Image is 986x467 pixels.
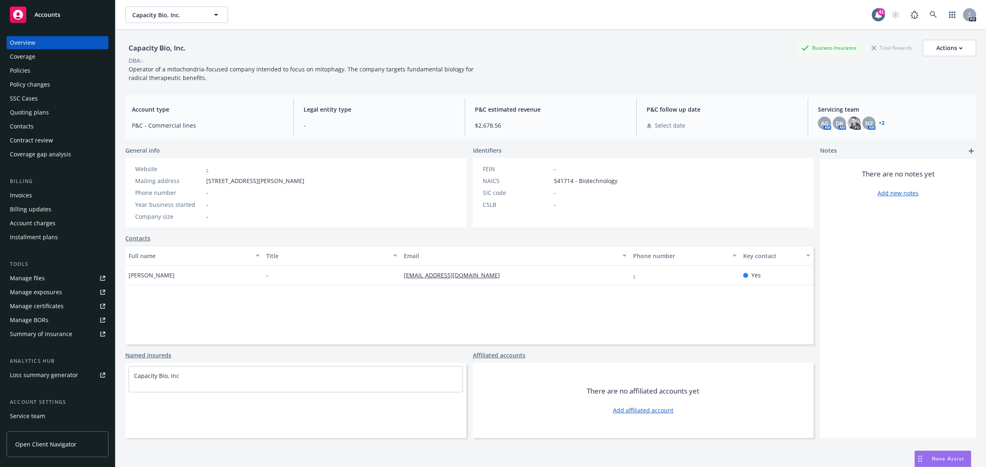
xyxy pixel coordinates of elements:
[906,7,923,23] a: Report a Bug
[862,169,935,179] span: There are no notes yet
[655,121,685,130] span: Select date
[932,455,964,462] span: Nova Assist
[879,121,885,126] a: +2
[7,327,108,341] a: Summary of insurance
[135,200,203,209] div: Year business started
[206,176,304,185] span: [STREET_ADDRESS][PERSON_NAME]
[10,410,45,423] div: Service team
[10,231,58,244] div: Installment plans
[483,165,551,173] div: FEIN
[10,314,48,327] div: Manage BORs
[821,119,829,128] span: AG
[554,188,556,197] span: -
[10,286,62,299] div: Manage exposures
[10,217,55,230] div: Account charges
[473,351,525,359] a: Affiliated accounts
[836,119,843,128] span: DK
[10,64,30,77] div: Policies
[125,43,189,53] div: Capacity Bio, Inc.
[887,7,904,23] a: Start snowing
[125,246,263,266] button: Full name
[135,165,203,173] div: Website
[7,78,108,91] a: Policy changes
[7,300,108,313] a: Manage certificates
[633,252,728,260] div: Phone number
[7,398,108,406] div: Account settings
[473,146,502,155] span: Identifiers
[266,271,268,279] span: -
[125,234,150,243] a: Contacts
[10,134,53,147] div: Contract review
[925,7,942,23] a: Search
[740,246,813,266] button: Key contact
[10,327,72,341] div: Summary of insurance
[554,176,617,185] span: 541714 - Biotechnology
[915,451,971,467] button: Nova Assist
[7,50,108,63] a: Coverage
[129,65,475,82] span: Operator of a mitochondria-focused company intended to focus on mitophagy. The company targets fu...
[848,117,861,130] img: photo
[7,286,108,299] span: Manage exposures
[10,92,38,105] div: SSC Cases
[630,246,740,266] button: Phone number
[7,148,108,161] a: Coverage gap analysis
[10,189,32,202] div: Invoices
[7,217,108,230] a: Account charges
[936,40,963,56] div: Actions
[129,56,144,65] div: DBA: -
[483,200,551,209] div: CSLB
[10,50,35,63] div: Coverage
[7,3,108,26] a: Accounts
[125,146,160,155] span: General info
[304,105,455,114] span: Legal entity type
[7,410,108,423] a: Service team
[7,92,108,105] a: SSC Cases
[475,105,627,114] span: P&C estimated revenue
[10,369,78,382] div: Loss summary generator
[743,252,801,260] div: Key contact
[206,165,208,173] a: -
[7,36,108,49] a: Overview
[135,176,203,185] div: Mailing address
[129,252,251,260] div: Full name
[404,252,617,260] div: Email
[10,36,35,49] div: Overview
[751,271,761,279] span: Yes
[125,351,171,359] a: Named insureds
[135,188,203,197] div: Phone number
[10,106,49,119] div: Quoting plans
[915,451,925,467] div: Drag to move
[878,189,919,197] a: Add new notes
[797,43,861,53] div: Business Insurance
[865,119,873,128] span: NZ
[10,203,51,216] div: Billing updates
[266,252,388,260] div: Title
[587,386,699,396] span: There are no affiliated accounts yet
[483,176,551,185] div: NAICS
[818,105,970,114] span: Servicing team
[7,369,108,382] a: Loss summary generator
[820,146,837,156] span: Notes
[206,212,208,221] span: -
[647,105,798,114] span: P&C follow up date
[7,106,108,119] a: Quoting plans
[132,105,283,114] span: Account type
[7,189,108,202] a: Invoices
[135,212,203,221] div: Company size
[475,121,627,130] span: $2,678.56
[7,134,108,147] a: Contract review
[10,272,45,285] div: Manage files
[554,165,556,173] span: -
[10,78,50,91] div: Policy changes
[7,314,108,327] a: Manage BORs
[7,177,108,185] div: Billing
[7,120,108,133] a: Contacts
[10,120,34,133] div: Contacts
[134,372,179,380] a: Capacity Bio, Inc
[633,271,642,279] a: -
[966,146,976,156] a: add
[125,7,228,23] button: Capacity Bio, Inc.
[923,40,976,56] button: Actions
[404,271,507,279] a: [EMAIL_ADDRESS][DOMAIN_NAME]
[206,188,208,197] span: -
